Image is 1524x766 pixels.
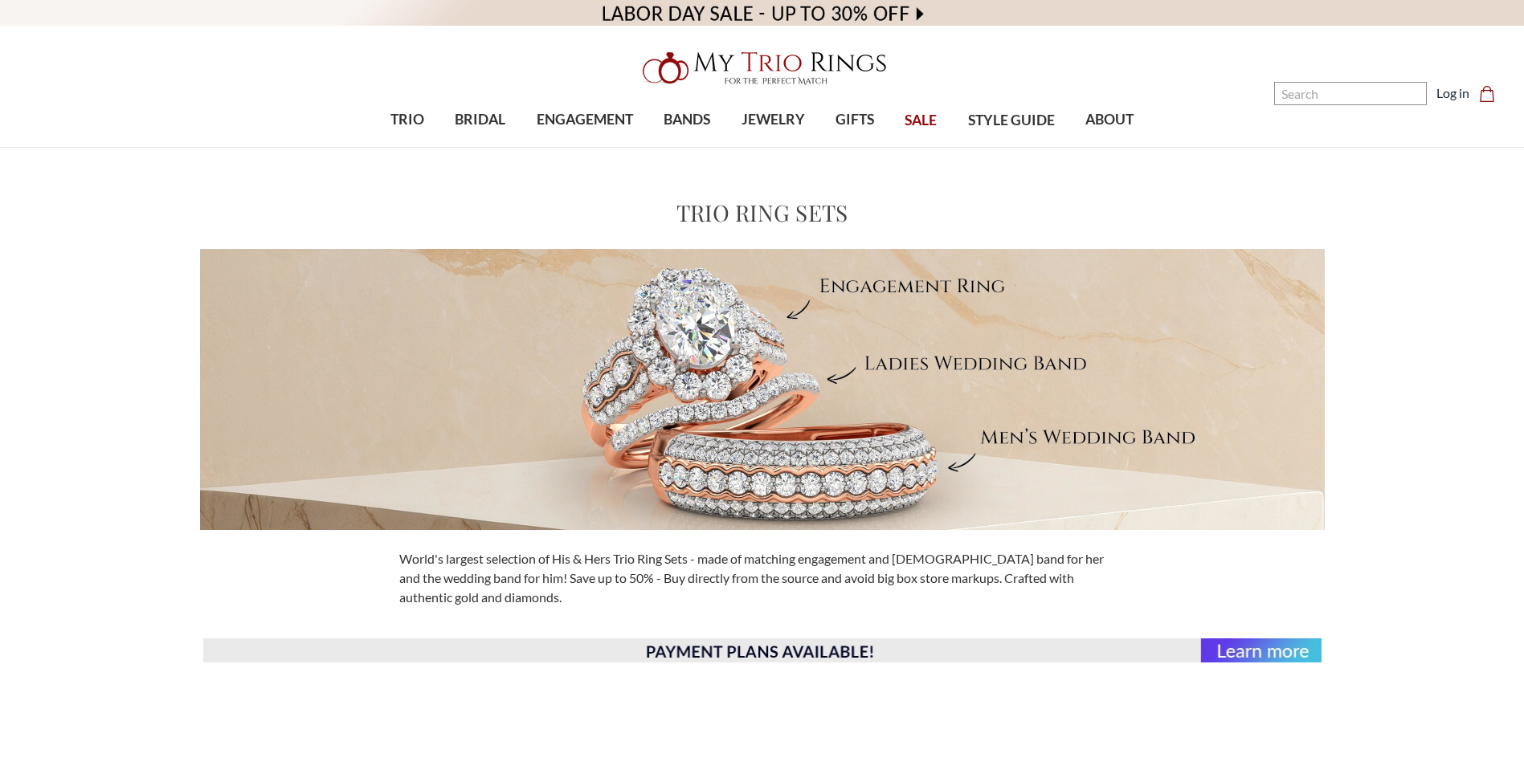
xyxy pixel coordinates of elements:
[676,196,848,230] h1: Trio Ring Sets
[1101,146,1117,148] button: submenu toggle
[1070,94,1149,146] a: ABOUT
[820,94,889,146] a: GIFTS
[442,43,1082,94] a: My Trio Rings
[455,109,505,130] span: BRIDAL
[375,94,439,146] a: TRIO
[1274,82,1427,105] input: Search
[577,146,593,148] button: submenu toggle
[952,95,1069,147] a: STYLE GUIDE
[1479,84,1505,103] a: Cart with 0 items
[1479,86,1495,102] svg: cart.cart_preview
[634,43,891,94] img: My Trio Rings
[439,94,521,146] a: BRIDAL
[847,146,863,148] button: submenu toggle
[537,109,633,130] span: ENGAGEMENT
[725,94,819,146] a: JEWELRY
[390,549,1135,607] div: World's largest selection of His & Hers Trio Ring Sets - made of matching engagement and [DEMOGRA...
[679,146,695,148] button: submenu toggle
[472,146,488,148] button: submenu toggle
[200,249,1325,530] img: Meet Your Perfect Match MyTrioRings
[765,146,781,148] button: submenu toggle
[390,109,424,130] span: TRIO
[889,95,952,147] a: SALE
[1436,84,1469,103] a: Log in
[399,146,415,148] button: submenu toggle
[521,94,648,146] a: ENGAGEMENT
[968,110,1055,131] span: STYLE GUIDE
[836,109,874,130] span: GIFTS
[905,110,937,131] span: SALE
[664,109,710,130] span: BANDS
[742,109,805,130] span: JEWELRY
[648,94,725,146] a: BANDS
[1085,109,1134,130] span: ABOUT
